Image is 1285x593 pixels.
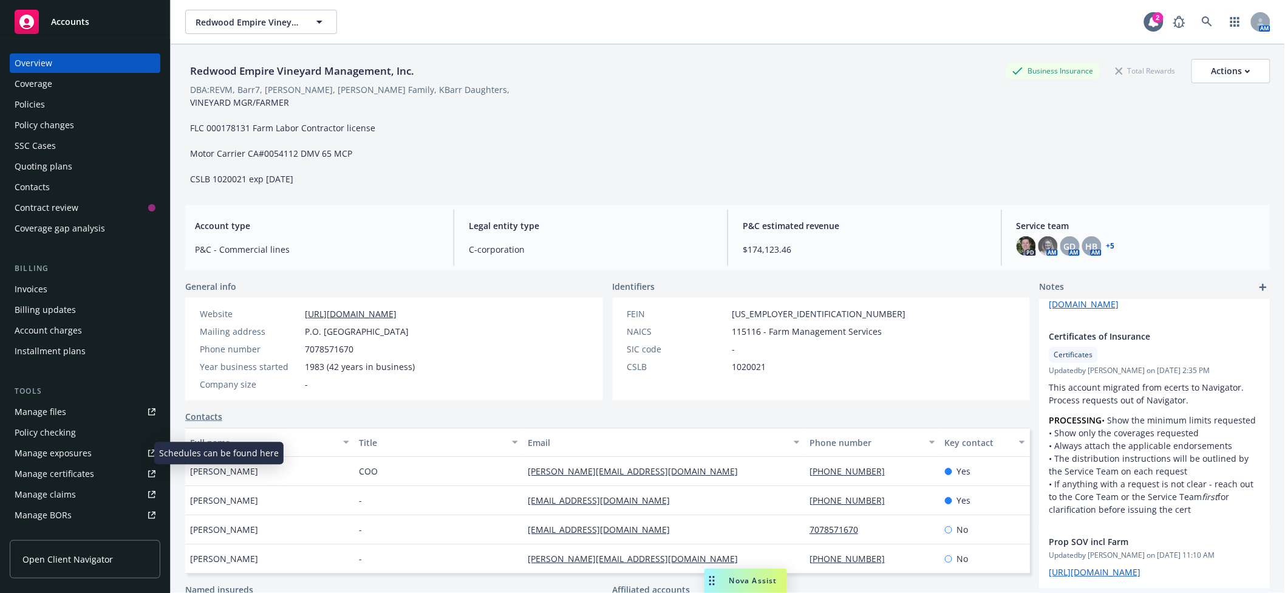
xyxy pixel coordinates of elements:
div: Manage files [15,402,66,422]
a: add [1256,280,1270,295]
div: FEIN [627,307,728,320]
a: Installment plans [10,341,160,361]
img: photo [1017,236,1036,256]
div: Overview [15,53,52,73]
span: - [359,494,362,507]
strong: PROCESSING [1049,414,1102,426]
a: Contacts [185,410,222,423]
span: Legal entity type [469,219,713,232]
button: Title [354,428,523,457]
a: [PERSON_NAME][EMAIL_ADDRESS][DOMAIN_NAME] [528,553,748,564]
a: Manage exposures [10,444,160,463]
div: Mailing address [200,325,300,338]
button: Phone number [805,428,940,457]
span: Updated by [PERSON_NAME] on [DATE] 2:35 PM [1049,365,1261,376]
em: first [1202,491,1218,502]
span: [US_EMPLOYER_IDENTIFICATION_NUMBER] [732,307,906,320]
div: Key contact [945,436,1012,449]
a: [EMAIL_ADDRESS][DOMAIN_NAME] [528,524,680,535]
a: Manage claims [10,485,160,504]
a: Coverage gap analysis [10,219,160,238]
a: Summary of insurance [10,526,160,546]
div: Manage claims [15,485,76,504]
a: [EMAIL_ADDRESS][DOMAIN_NAME] [528,495,680,506]
a: Manage BORs [10,506,160,525]
a: Quoting plans [10,157,160,176]
div: Account charges [15,321,82,340]
div: DBA: REVM, Barr7, [PERSON_NAME], [PERSON_NAME] Family, KBarr Daughters, [190,83,510,96]
div: Company size [200,378,300,391]
div: Drag to move [704,569,720,593]
div: Full name [190,436,336,449]
a: Manage certificates [10,464,160,484]
div: Coverage [15,74,52,94]
span: Prop SOV incl Farm [1049,535,1229,548]
span: 7078571670 [305,343,353,355]
a: SSC Cases [10,136,160,156]
span: - [359,552,362,565]
div: Contract review [15,198,78,218]
span: Service team [1017,219,1261,232]
div: SSC Cases [15,136,56,156]
span: Yes [957,494,971,507]
div: Phone number [810,436,922,449]
span: No [957,523,969,536]
button: Email [523,428,805,457]
div: Contacts [15,177,50,197]
span: Identifiers [613,280,655,293]
span: VINEYARD MGR/FARMER FLC 000178131 Farm Labor Contractor license Motor Carrier CA#0054112 DMV 65 M... [190,97,375,185]
div: Year business started [200,360,300,373]
a: Policy checking [10,423,160,442]
a: Manage files [10,402,160,422]
div: Manage exposures [15,444,92,463]
a: Policies [10,95,160,114]
span: [PERSON_NAME] [190,552,258,565]
div: 2 [1153,12,1164,23]
a: [URL][DOMAIN_NAME] [1049,566,1141,578]
span: Certificates of Insurance [1049,330,1229,343]
div: Business Insurance [1006,63,1100,78]
span: [PERSON_NAME] [190,494,258,507]
div: Redwood Empire Vineyard Management, Inc. [185,63,419,79]
span: - [359,523,362,536]
span: Updated by [PERSON_NAME] on [DATE] 11:10 AM [1049,550,1261,561]
a: Accounts [10,5,160,39]
span: P&C estimated revenue [743,219,987,232]
div: Invoices [15,279,47,299]
a: Coverage [10,74,160,94]
span: Accounts [51,17,89,27]
div: Tools [10,385,160,397]
a: Contacts [10,177,160,197]
button: Key contact [940,428,1030,457]
div: Policies [15,95,45,114]
span: Account type [195,219,439,232]
span: Redwood Empire Vineyard Management, Inc. [196,16,301,29]
span: C-corporation [469,243,713,256]
div: Manage certificates [15,464,94,484]
span: 1983 (42 years in business) [305,360,415,373]
a: [PHONE_NUMBER] [810,465,895,477]
div: Policy changes [15,115,74,135]
a: [PHONE_NUMBER] [810,495,895,506]
a: Report a Bug [1167,10,1191,34]
span: - [305,378,308,391]
span: Nova Assist [729,575,777,586]
div: Policy checking [15,423,76,442]
span: 115116 - Farm Management Services [732,325,882,338]
span: COO [359,465,378,478]
div: Billing updates [15,300,76,320]
div: SIC code [627,343,728,355]
div: Quoting plans [15,157,72,176]
span: Yes [957,465,971,478]
span: $174,123.46 [743,243,987,256]
a: +5 [1106,242,1115,250]
span: GD [1064,240,1076,253]
img: photo [1038,236,1058,256]
span: 1020021 [732,360,766,373]
a: [URL][DOMAIN_NAME] [305,308,397,320]
span: No [957,552,969,565]
a: Invoices [10,279,160,299]
div: Total Rewards [1109,63,1182,78]
a: Policy changes [10,115,160,135]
